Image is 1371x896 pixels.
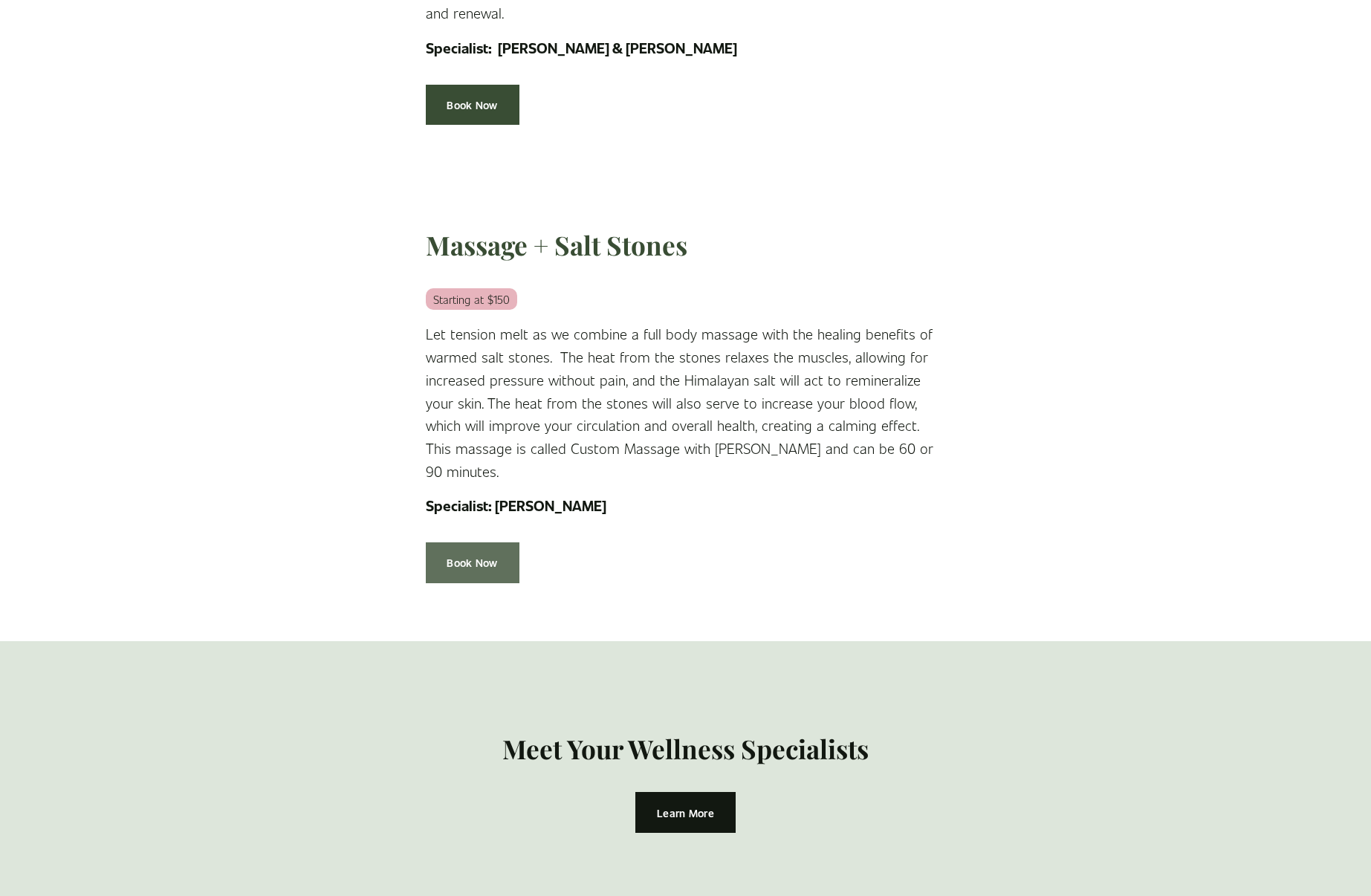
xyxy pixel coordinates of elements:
[426,542,519,583] a: Book Now
[635,792,736,833] a: Learn More
[296,732,1076,767] h3: Meet Your Wellness Specialists
[426,38,737,57] strong: Specialist: [PERSON_NAME] & [PERSON_NAME]
[426,288,517,310] em: Starting at $150
[426,322,946,482] p: Let tension melt as we combine a full body massage with the healing benefits of warmed salt stone...
[426,496,606,515] strong: Specialist: [PERSON_NAME]
[426,228,946,263] h3: Massage + Salt Stones
[426,85,519,126] a: Book Now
